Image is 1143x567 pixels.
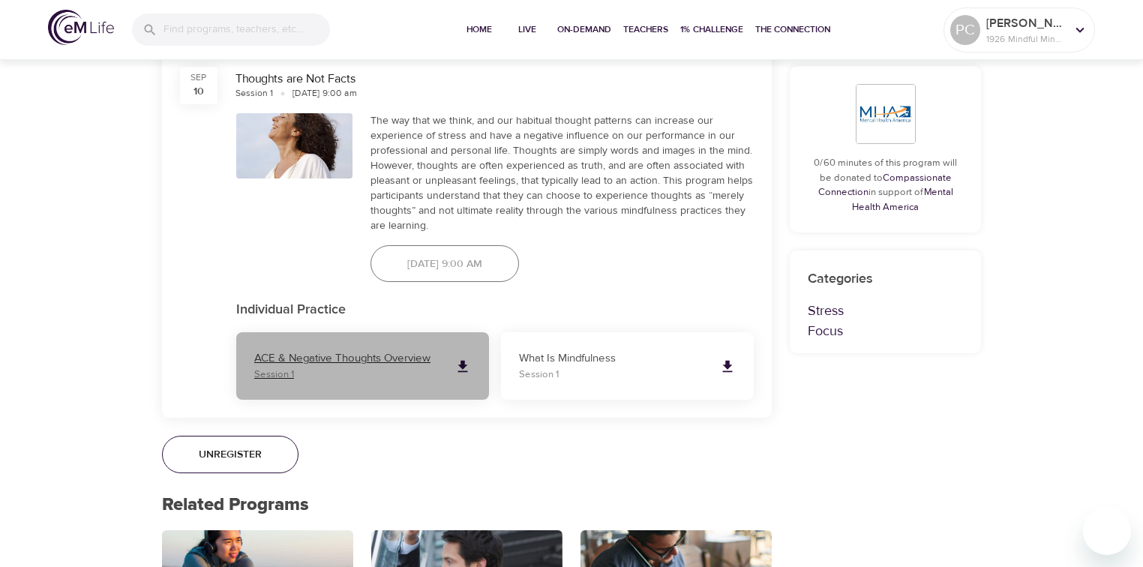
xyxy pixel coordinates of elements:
span: Unregister [199,445,262,464]
p: 1926 Mindful Minutes [986,32,1066,46]
p: Categories [808,268,963,289]
p: Session 1 [519,367,707,382]
p: Related Programs [162,491,772,518]
p: Individual Practice [236,300,754,320]
div: PC [950,15,980,45]
p: Focus [808,321,963,341]
p: [PERSON_NAME] [986,14,1066,32]
span: On-Demand [557,22,611,37]
div: Sep [190,71,207,84]
p: 0/60 minutes of this program will be donated to in support of [808,156,963,214]
a: Compassionate Connection [818,172,952,199]
p: Session 1 [254,367,442,382]
span: Teachers [623,22,668,37]
div: Session 1 [235,87,273,100]
input: Find programs, teachers, etc... [163,13,330,46]
iframe: Button to launch messaging window [1083,507,1131,555]
div: 10 [193,84,204,99]
span: The Connection [755,22,830,37]
a: Mental Health America [852,186,953,213]
button: Unregister [162,436,298,473]
img: logo [48,10,114,45]
div: The way that we think, and our habitual thought patterns can increase our experience of stress an... [370,113,754,233]
span: Live [509,22,545,37]
div: [DATE] 9:00 am [292,87,357,100]
p: What Is Mindfulness [519,350,707,367]
a: ACE & Negative Thoughts OverviewSession 1 [236,332,489,400]
p: Stress [808,301,963,321]
span: Home [461,22,497,37]
p: ACE & Negative Thoughts Overview [254,350,442,367]
span: 1% Challenge [680,22,743,37]
div: Thoughts are Not Facts [235,70,754,88]
a: What Is MindfulnessSession 1 [501,332,754,400]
